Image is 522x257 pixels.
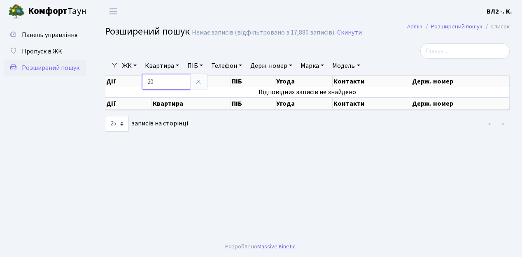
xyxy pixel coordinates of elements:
a: ПІБ [184,59,206,73]
a: Квартира [142,59,182,73]
span: Таун [28,5,86,19]
th: Дії [105,76,152,87]
button: Переключити навігацію [103,5,124,18]
select: записів на сторінці [105,116,129,132]
a: ЖК [119,59,140,73]
a: Телефон [208,59,245,73]
th: Угода [275,97,333,110]
th: Контакти [333,97,411,110]
li: Список [482,22,510,31]
a: Марка [297,59,327,73]
a: ВЛ2 -. К. [487,7,512,16]
th: Дії [105,97,152,110]
a: Скинути [337,29,362,37]
a: Держ. номер [247,59,296,73]
nav: breadcrumb [395,18,522,35]
th: Угода [275,76,333,87]
a: Розширений пошук [4,60,86,76]
a: Massive Kinetic [257,242,296,251]
a: Розширений пошук [431,22,482,31]
a: Пропуск в ЖК [4,43,86,60]
span: Розширений пошук [105,24,190,39]
th: Квартира [152,97,231,110]
a: Панель управління [4,27,86,43]
a: Admin [407,22,422,31]
th: ПІБ [231,76,275,87]
th: ПІБ [231,97,275,110]
input: Пошук... [420,43,510,59]
div: Немає записів (відфільтровано з 17,880 записів). [192,29,336,37]
span: Розширений пошук [22,63,79,72]
a: Модель [329,59,363,73]
th: Держ. номер [411,97,510,110]
th: Держ. номер [411,76,510,87]
span: Панель управління [22,30,77,39]
label: записів на сторінці [105,116,188,132]
div: Розроблено . [225,242,297,251]
b: Комфорт [28,5,68,18]
th: Контакти [333,76,411,87]
img: logo.png [8,3,25,20]
td: Відповідних записів не знайдено [105,87,510,97]
span: Пропуск в ЖК [22,47,62,56]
